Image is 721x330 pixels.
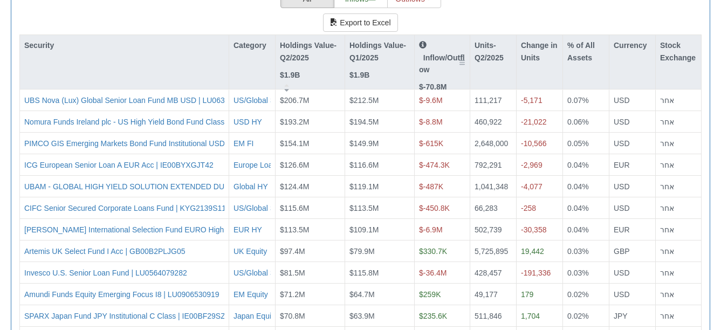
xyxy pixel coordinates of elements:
button: UBS Nova (Lux) Global Senior Loan Fund MB USD | LU0635707705 [24,95,254,106]
div: CIFC Senior Secured Corporate Loans Fund | KYG2139S1194 [24,203,235,214]
div: 502,739 [475,224,512,235]
div: 19,442 [521,246,558,257]
div: EUR [614,224,651,235]
div: 0.04% [567,181,605,192]
div: Category [229,35,275,68]
button: UK Equity [234,246,267,257]
span: $70.8M [280,312,305,320]
div: USD [614,116,651,127]
div: USD [614,203,651,214]
div: אחר [660,311,697,321]
div: -10,566 [521,138,558,149]
div: -258 [521,203,558,214]
div: אחר [660,95,697,106]
button: EM Equity [234,289,268,300]
div: 0.07% [567,95,605,106]
p: Inflow/Outflow [419,39,465,75]
span: $149.9M [349,139,379,148]
span: $-8.8M [419,118,443,126]
div: 0.03% [567,246,605,257]
span: $-487K [419,182,443,191]
div: SPARX Japan Fund JPY Institutional C Class | IE00BF29SZ08 [24,311,234,321]
span: $64.7M [349,290,375,299]
button: Artemis UK Select Fund I Acc | GB00B2PLJG05 [24,246,186,257]
span: $-450.8K [419,204,450,212]
span: $81.5M [280,269,305,277]
div: -2,969 [521,160,558,170]
div: אחר [660,224,697,235]
button: [PERSON_NAME] International Selection Fund EURO High Yield IZ Accumulation EUR | LU1496798478 [24,224,374,235]
span: $-36.4M [419,269,447,277]
div: 0.04% [567,224,605,235]
p: Holdings Value-Q1/2025 [349,39,410,64]
span: $235.6K [419,312,447,320]
span: $115.6M [280,204,309,212]
span: $124.4M [280,182,309,191]
div: 0.03% [567,267,605,278]
div: 0.04% [567,160,605,170]
button: USD HY [234,116,262,127]
strong: $1.9B [349,71,369,79]
div: 1,704 [521,311,558,321]
button: UBAM - GLOBAL HIGH YIELD SOLUTION EXTENDED DURATION IC USD | LU2051741416 [24,181,338,192]
div: 428,457 [475,267,512,278]
div: 792,291 [475,160,512,170]
div: % of All Assets [563,35,609,80]
div: PIMCO GIS Emerging Markets Bond Fund Institutional USD Accumulation | IE0030759645 [24,138,327,149]
div: EUR [614,160,651,170]
strong: $-70.8M [419,82,447,91]
button: EUR HY [234,224,262,235]
div: 66,283 [475,203,512,214]
div: USD [614,267,651,278]
div: Security [20,35,229,56]
button: US/Global Senior Loans [234,203,314,214]
div: אחר [660,267,697,278]
span: $97.4M [280,247,305,256]
div: 0.06% [567,116,605,127]
span: $116.6M [349,161,379,169]
div: 1,041,348 [475,181,512,192]
div: אחר [660,116,697,127]
span: $113.5M [280,225,309,234]
span: $193.2M [280,118,309,126]
span: $-6.9M [419,225,443,234]
button: Japan Equity [234,311,277,321]
button: Nomura Funds Ireland plc - US High Yield Bond Fund Class I USD | IE00B3RW8498 [24,116,307,127]
span: $63.9M [349,312,375,320]
p: Units-Q2/2025 [475,39,512,64]
div: 5,725,895 [475,246,512,257]
div: אחר [660,289,697,300]
span: $259K [419,290,441,299]
div: 0.02% [567,289,605,300]
div: -21,022 [521,116,558,127]
button: US/Global Senior Loans [234,267,314,278]
div: 111,217 [475,95,512,106]
div: 511,846 [475,311,512,321]
span: $115.8M [349,269,379,277]
div: Europe Loans [234,160,280,170]
div: 179 [521,289,558,300]
div: 0.02% [567,311,605,321]
div: US/Global Senior Loans [234,95,314,106]
div: Global HY [234,181,268,192]
div: 460,922 [475,116,512,127]
div: JPY [614,311,651,321]
p: Holdings Value-Q2/2025 [280,39,340,64]
span: $-474.3K [419,161,450,169]
button: EM FI [234,138,253,149]
strong: $1.9B [280,71,300,79]
button: Invesco U.S. Senior Loan Fund | LU0564079282 [24,267,187,278]
span: $330.7K [419,247,447,256]
div: Stock Exchange [656,35,701,80]
div: אחר [660,203,697,214]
